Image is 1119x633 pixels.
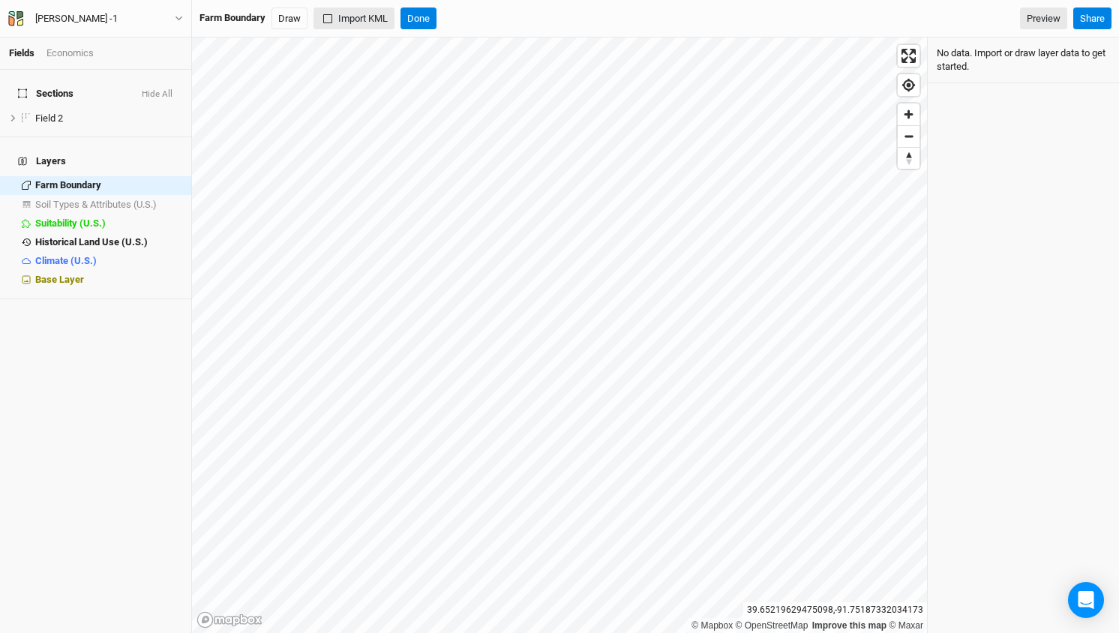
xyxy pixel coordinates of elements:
button: Done [400,7,436,30]
span: Farm Boundary [35,179,101,190]
div: Kody Karr -1 [35,11,118,26]
div: Suitability (U.S.) [35,217,182,229]
span: Soil Types & Attributes (U.S.) [35,199,157,210]
span: Zoom out [898,126,919,147]
span: Suitability (U.S.) [35,217,106,229]
div: Field 2 [35,112,182,124]
span: Sections [18,88,73,100]
div: 39.65219629475098 , -91.75187332034173 [743,602,927,618]
button: Import KML [313,7,394,30]
div: Farm Boundary [35,179,182,191]
button: Enter fullscreen [898,45,919,67]
div: Soil Types & Attributes (U.S.) [35,199,182,211]
span: Climate (U.S.) [35,255,97,266]
button: Zoom in [898,103,919,125]
a: Mapbox [691,620,733,631]
button: Hide All [141,89,173,100]
button: Find my location [898,74,919,96]
canvas: Map [192,37,927,633]
span: Reset bearing to north [898,148,919,169]
div: [PERSON_NAME] -1 [35,11,118,26]
div: Climate (U.S.) [35,255,182,267]
button: [PERSON_NAME] -1 [7,10,184,27]
span: Historical Land Use (U.S.) [35,236,148,247]
a: Preview [1020,7,1067,30]
span: Field 2 [35,112,63,124]
div: Economics [46,46,94,60]
a: Improve this map [812,620,886,631]
div: Historical Land Use (U.S.) [35,236,182,248]
a: OpenStreetMap [736,620,808,631]
a: Fields [9,47,34,58]
button: Reset bearing to north [898,147,919,169]
a: Maxar [889,620,923,631]
button: Zoom out [898,125,919,147]
div: Farm Boundary [199,11,265,25]
h4: Layers [9,146,182,176]
div: Base Layer [35,274,182,286]
div: Open Intercom Messenger [1068,582,1104,618]
a: Mapbox logo [196,611,262,628]
button: Draw [271,7,307,30]
span: Base Layer [35,274,84,285]
div: No data. Import or draw layer data to get started. [928,37,1119,83]
button: Share [1073,7,1111,30]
